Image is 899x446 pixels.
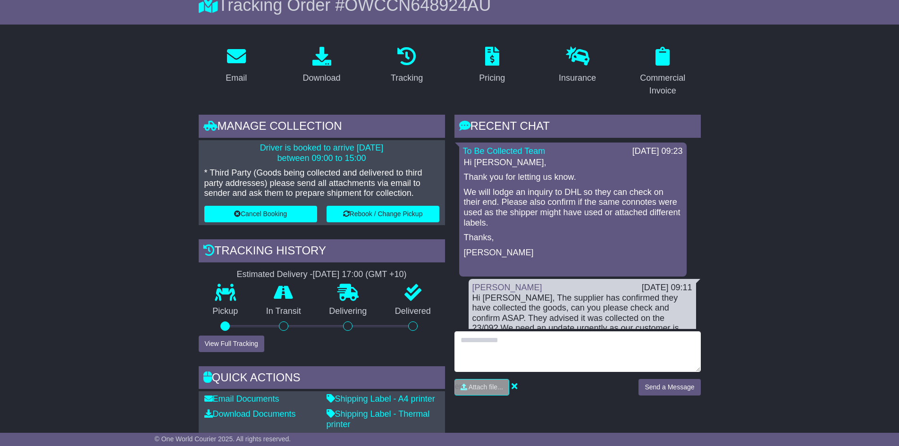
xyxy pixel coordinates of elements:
div: Email [226,72,247,84]
a: To Be Collected Team [463,146,546,156]
p: * Third Party (Goods being collected and delivered to third party addresses) please send all atta... [204,168,439,199]
button: View Full Tracking [199,336,264,352]
div: Download [302,72,340,84]
p: Delivered [381,306,445,317]
p: Driver is booked to arrive [DATE] between 09:00 to 15:00 [204,143,439,163]
div: [DATE] 17:00 (GMT +10) [313,269,407,280]
p: [PERSON_NAME] [464,248,682,258]
div: [DATE] 09:23 [632,146,683,157]
span: © One World Courier 2025. All rights reserved. [155,435,291,443]
a: Shipping Label - Thermal printer [327,409,430,429]
a: Download [296,43,346,88]
p: In Transit [252,306,315,317]
div: Quick Actions [199,366,445,392]
a: Download Documents [204,409,296,419]
a: Commercial Invoice [625,43,701,101]
a: Shipping Label - A4 printer [327,394,435,404]
div: RECENT CHAT [454,115,701,140]
a: [PERSON_NAME] [472,283,542,292]
p: Hi [PERSON_NAME], [464,158,682,168]
a: Insurance [553,43,602,88]
div: Hi [PERSON_NAME], The supplier has confirmed they have collected the goods, can you please check ... [472,293,692,344]
p: Delivering [315,306,381,317]
div: Tracking [391,72,423,84]
button: Rebook / Change Pickup [327,206,439,222]
div: Manage collection [199,115,445,140]
p: We will lodge an inquiry to DHL so they can check on their end. Please also confirm if the same c... [464,187,682,228]
a: Email Documents [204,394,279,404]
button: Send a Message [639,379,700,396]
a: Tracking [385,43,429,88]
div: Insurance [559,72,596,84]
p: Pickup [199,306,252,317]
div: Tracking history [199,239,445,265]
div: Commercial Invoice [631,72,695,97]
div: Estimated Delivery - [199,269,445,280]
p: Thank you for letting us know. [464,172,682,183]
button: Cancel Booking [204,206,317,222]
div: [DATE] 09:11 [642,283,692,293]
a: Email [219,43,253,88]
a: Pricing [473,43,511,88]
div: Pricing [479,72,505,84]
p: Thanks, [464,233,682,243]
